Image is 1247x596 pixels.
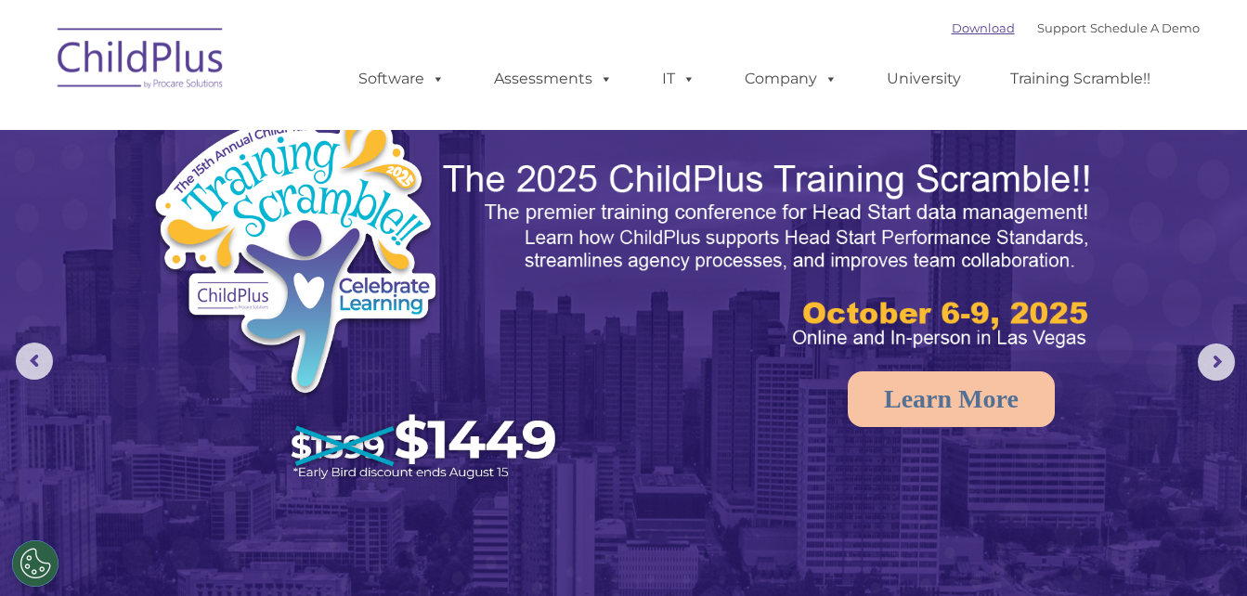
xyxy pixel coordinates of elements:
[952,20,1015,35] a: Download
[726,60,856,97] a: Company
[258,199,337,213] span: Phone number
[992,60,1169,97] a: Training Scramble!!
[848,371,1055,427] a: Learn More
[1090,20,1200,35] a: Schedule A Demo
[952,20,1200,35] font: |
[1037,20,1086,35] a: Support
[12,540,58,587] button: Cookies Settings
[868,60,980,97] a: University
[340,60,463,97] a: Software
[475,60,631,97] a: Assessments
[48,15,234,108] img: ChildPlus by Procare Solutions
[258,123,315,136] span: Last name
[643,60,714,97] a: IT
